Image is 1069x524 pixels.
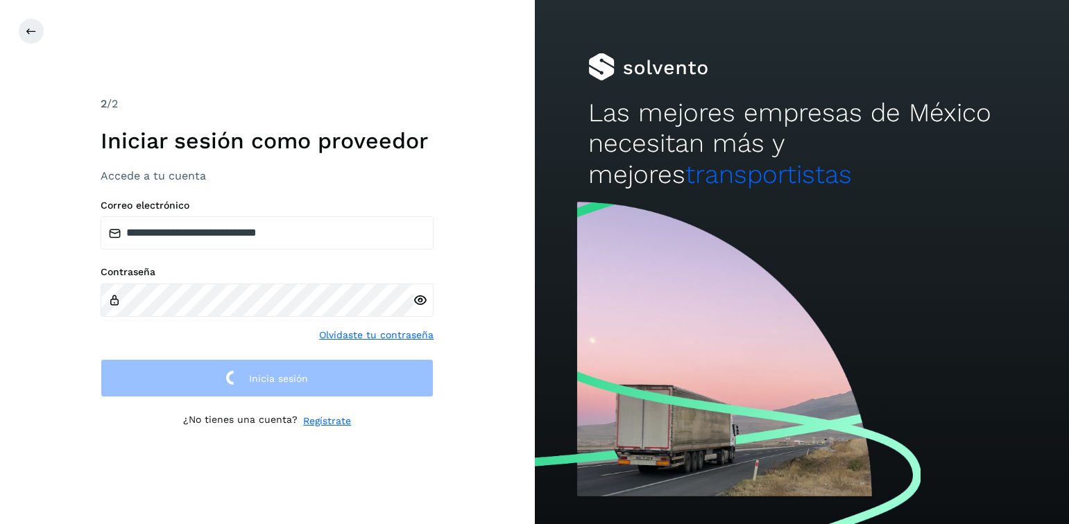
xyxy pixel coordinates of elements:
span: Inicia sesión [249,374,308,383]
span: 2 [101,97,107,110]
span: transportistas [685,159,852,189]
a: Regístrate [303,414,351,428]
a: Olvidaste tu contraseña [319,328,434,342]
label: Contraseña [101,266,434,278]
h2: Las mejores empresas de México necesitan más y mejores [588,98,1016,190]
button: Inicia sesión [101,359,434,397]
label: Correo electrónico [101,200,434,211]
h3: Accede a tu cuenta [101,169,434,182]
h1: Iniciar sesión como proveedor [101,128,434,154]
div: /2 [101,96,434,112]
p: ¿No tienes una cuenta? [183,414,298,428]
